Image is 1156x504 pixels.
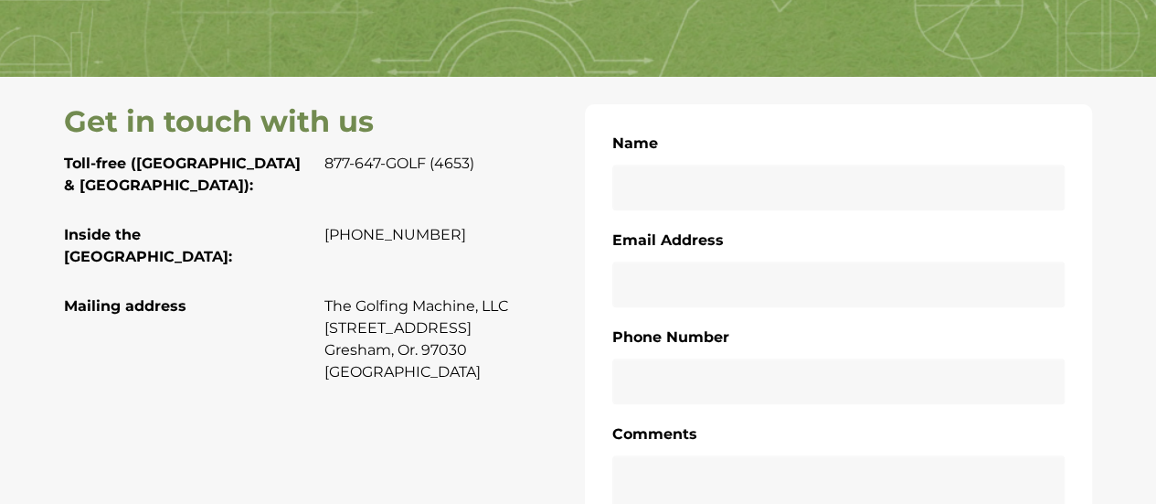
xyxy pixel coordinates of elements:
p: The Golfing Machine, LLC [STREET_ADDRESS] Gresham, Or. 97030 [GEOGRAPHIC_DATA] [324,295,571,383]
strong: Toll-free ([GEOGRAPHIC_DATA] & [GEOGRAPHIC_DATA]): [64,155,301,194]
label: Email Address [612,229,724,252]
label: Comments [612,423,697,446]
p: 877-647-GOLF (4653) [324,153,571,175]
p: [PHONE_NUMBER] [324,224,571,246]
strong: Inside the [GEOGRAPHIC_DATA]: [64,226,232,265]
label: Name [612,132,658,155]
h2: Get in touch with us [64,104,571,139]
label: Phone Number [612,326,729,349]
strong: Mailing address [64,297,186,315]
